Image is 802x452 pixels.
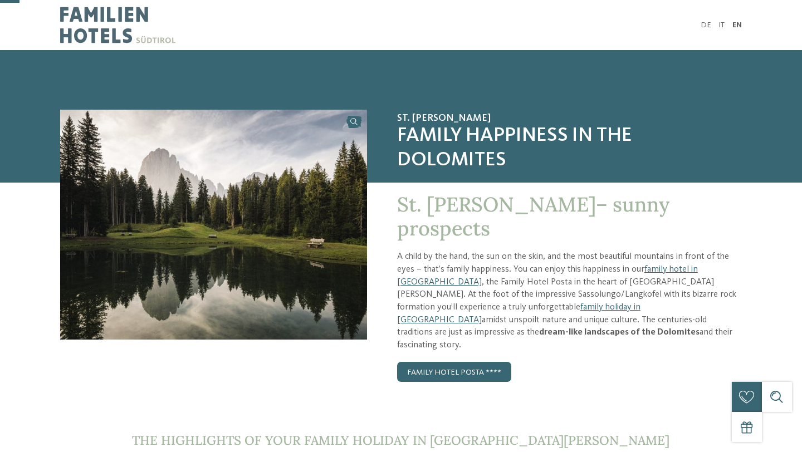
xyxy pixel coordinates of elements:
[397,124,742,172] span: Family happiness in the Dolomites
[397,303,640,325] a: family holiday in [GEOGRAPHIC_DATA]
[732,21,742,29] a: EN
[539,328,700,337] strong: dream-like landscapes of the Dolomites
[132,432,669,448] span: The highlights of your family holiday in [GEOGRAPHIC_DATA][PERSON_NAME]
[701,21,711,29] a: DE
[718,21,725,29] a: IT
[397,250,742,352] p: A child by the hand, the sun on the skin, and the most beautiful mountains in front of the eyes –...
[397,112,742,125] span: St. [PERSON_NAME]
[397,265,698,287] a: family hotel in [GEOGRAPHIC_DATA]
[397,362,511,382] a: Family Hotel Posta ****
[397,191,669,241] span: St. [PERSON_NAME]– sunny prospects
[60,110,367,340] img: A family hotel in Val Gardena for exploring the Dolomites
